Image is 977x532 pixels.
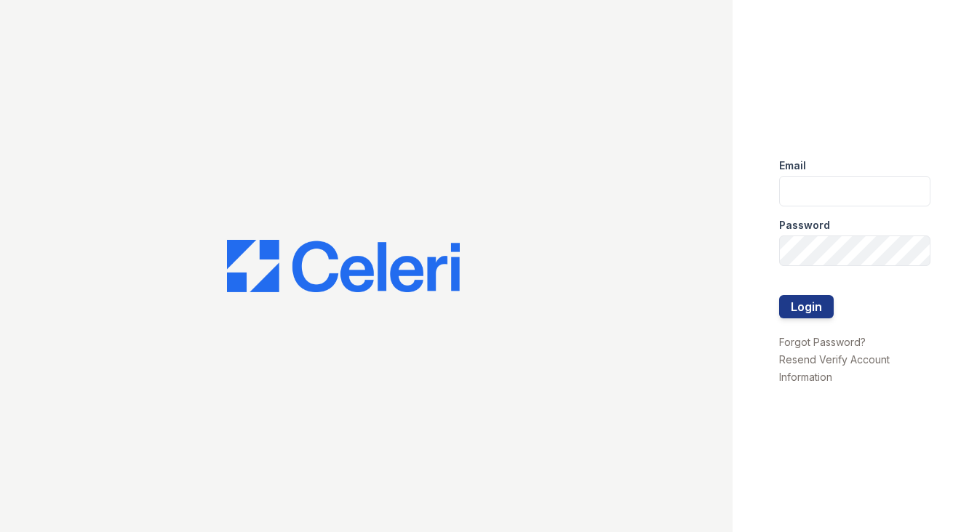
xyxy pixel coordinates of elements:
button: Login [779,295,834,318]
label: Password [779,218,830,233]
img: CE_Logo_Blue-a8612792a0a2168367f1c8372b55b34899dd931a85d93a1a3d3e32e68fde9ad4.png [227,240,460,292]
a: Forgot Password? [779,336,866,348]
a: Resend Verify Account Information [779,353,890,383]
label: Email [779,158,806,173]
